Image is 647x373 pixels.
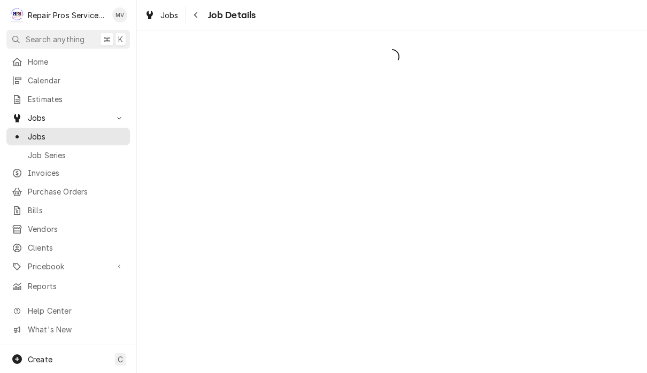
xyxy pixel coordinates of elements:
[26,34,84,45] span: Search anything
[28,94,125,105] span: Estimates
[28,305,124,316] span: Help Center
[28,56,125,67] span: Home
[28,10,106,21] div: Repair Pros Services Inc
[28,205,125,216] span: Bills
[103,34,111,45] span: ⌘
[160,10,179,21] span: Jobs
[28,324,124,335] span: What's New
[28,131,125,142] span: Jobs
[6,53,130,71] a: Home
[28,112,109,123] span: Jobs
[28,242,125,253] span: Clients
[112,7,127,22] div: Mindy Volker's Avatar
[6,277,130,295] a: Reports
[6,30,130,49] button: Search anything⌘K
[6,164,130,182] a: Invoices
[205,8,256,22] span: Job Details
[6,321,130,338] a: Go to What's New
[6,109,130,127] a: Go to Jobs
[6,128,130,145] a: Jobs
[28,75,125,86] span: Calendar
[10,7,25,22] div: R
[28,167,125,178] span: Invoices
[6,72,130,89] a: Calendar
[118,354,123,365] span: C
[140,6,183,24] a: Jobs
[112,7,127,22] div: MV
[6,146,130,164] a: Job Series
[6,183,130,200] a: Purchase Orders
[6,201,130,219] a: Bills
[6,239,130,257] a: Clients
[6,302,130,320] a: Go to Help Center
[118,34,123,45] span: K
[28,223,125,235] span: Vendors
[6,258,130,275] a: Go to Pricebook
[137,45,647,68] span: Loading...
[28,150,125,161] span: Job Series
[6,220,130,238] a: Vendors
[188,6,205,24] button: Navigate back
[10,7,25,22] div: Repair Pros Services Inc's Avatar
[28,261,109,272] span: Pricebook
[28,355,52,364] span: Create
[6,90,130,108] a: Estimates
[28,281,125,292] span: Reports
[28,186,125,197] span: Purchase Orders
